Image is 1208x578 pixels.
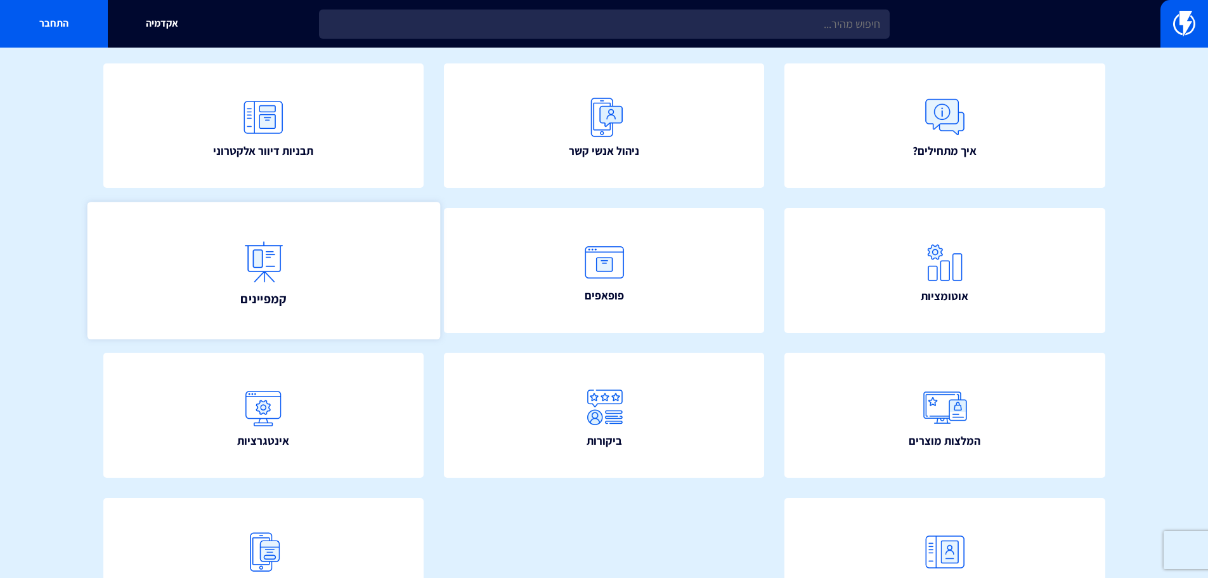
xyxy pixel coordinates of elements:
a: ביקורות [444,353,765,478]
a: אוטומציות [784,208,1105,333]
a: קמפיינים [87,202,439,339]
span: ביקורות [587,433,622,449]
span: קמפיינים [240,289,287,307]
span: אינטגרציות [237,433,289,449]
span: ניהול אנשי קשר [569,143,639,159]
input: חיפוש מהיר... [319,10,890,39]
span: אוטומציות [921,288,968,305]
a: המלצות מוצרים [784,353,1105,478]
a: תבניות דיוור אלקטרוני [103,63,424,188]
a: איך מתחילים? [784,63,1105,188]
span: המלצות מוצרים [909,433,980,449]
a: פופאפים [444,208,765,333]
a: אינטגרציות [103,353,424,478]
a: ניהול אנשי קשר [444,63,765,188]
span: פופאפים [585,287,624,304]
span: תבניות דיוור אלקטרוני [213,143,313,159]
span: איך מתחילים? [912,143,977,159]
